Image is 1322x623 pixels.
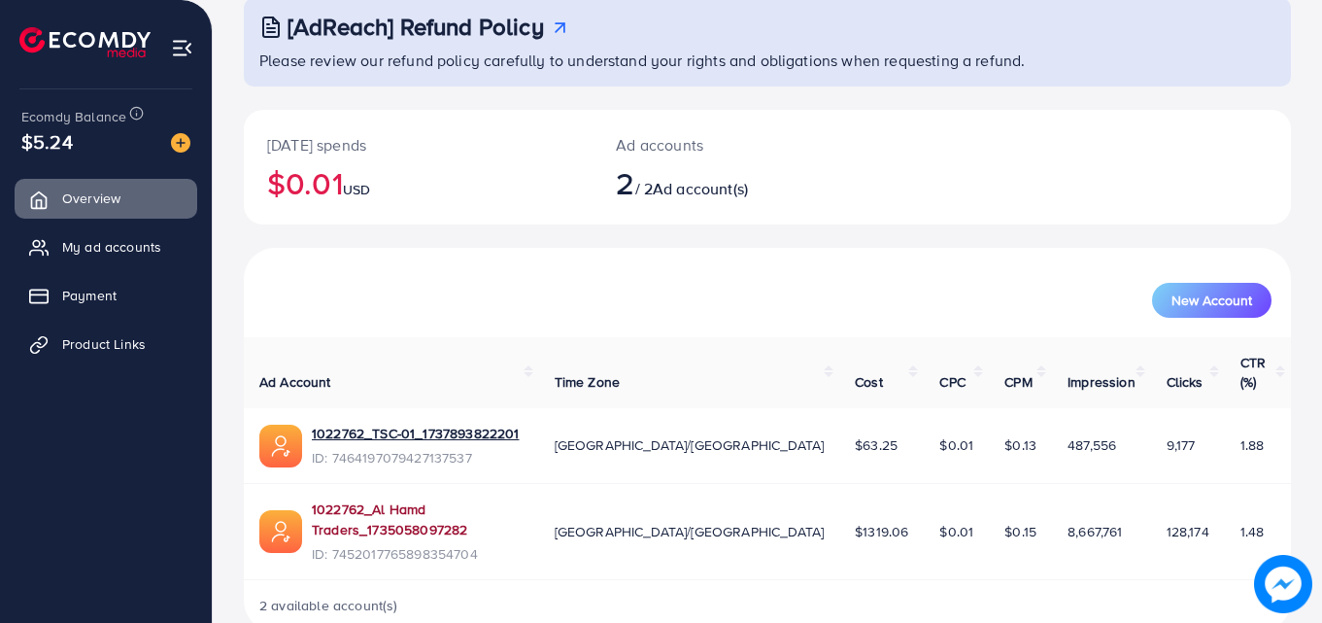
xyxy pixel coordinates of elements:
a: Product Links [15,325,197,363]
span: New Account [1171,294,1252,307]
a: 1022762_Al Hamd Traders_1735058097282 [312,500,524,539]
span: Payment [62,286,117,305]
span: ID: 7452017765898354704 [312,544,524,564]
span: 128,174 [1167,522,1209,541]
img: ic-ads-acc.e4c84228.svg [259,510,302,553]
h2: $0.01 [267,164,569,201]
span: Clicks [1167,372,1203,392]
span: Overview [62,189,120,208]
span: CPC [939,372,965,392]
span: $0.15 [1004,522,1036,541]
span: Ad account(s) [653,178,748,199]
img: ic-ads-acc.e4c84228.svg [259,425,302,467]
span: $0.01 [939,522,973,541]
img: menu [171,37,193,59]
span: $0.01 [939,435,973,455]
span: Product Links [62,334,146,354]
p: [DATE] spends [267,133,569,156]
a: Overview [15,179,197,218]
img: image [1254,555,1312,613]
span: 9,177 [1167,435,1196,455]
span: $0.13 [1004,435,1036,455]
img: image [171,133,190,153]
span: USD [343,180,370,199]
a: My ad accounts [15,227,197,266]
span: CPM [1004,372,1032,392]
span: 8,667,761 [1068,522,1122,541]
h2: / 2 [616,164,831,201]
span: 2 [616,160,634,205]
span: [GEOGRAPHIC_DATA]/[GEOGRAPHIC_DATA] [555,522,825,541]
a: Payment [15,276,197,315]
span: CTR (%) [1240,353,1266,392]
span: Time Zone [555,372,620,392]
span: 1.88 [1240,435,1265,455]
button: New Account [1152,283,1271,318]
span: ID: 7464197079427137537 [312,448,519,467]
span: $1319.06 [855,522,908,541]
p: Please review our refund policy carefully to understand your rights and obligations when requesti... [259,49,1279,72]
span: $63.25 [855,435,898,455]
span: 2 available account(s) [259,596,398,615]
span: [GEOGRAPHIC_DATA]/[GEOGRAPHIC_DATA] [555,435,825,455]
a: 1022762_TSC-01_1737893822201 [312,424,519,443]
span: 1.48 [1240,522,1265,541]
img: logo [19,27,151,57]
span: $5.24 [18,121,76,162]
p: Ad accounts [616,133,831,156]
span: Cost [855,372,883,392]
span: 487,556 [1068,435,1116,455]
span: Impression [1068,372,1136,392]
h3: [AdReach] Refund Policy [288,13,544,41]
span: My ad accounts [62,237,161,257]
span: Ecomdy Balance [21,107,126,126]
span: Ad Account [259,372,331,392]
